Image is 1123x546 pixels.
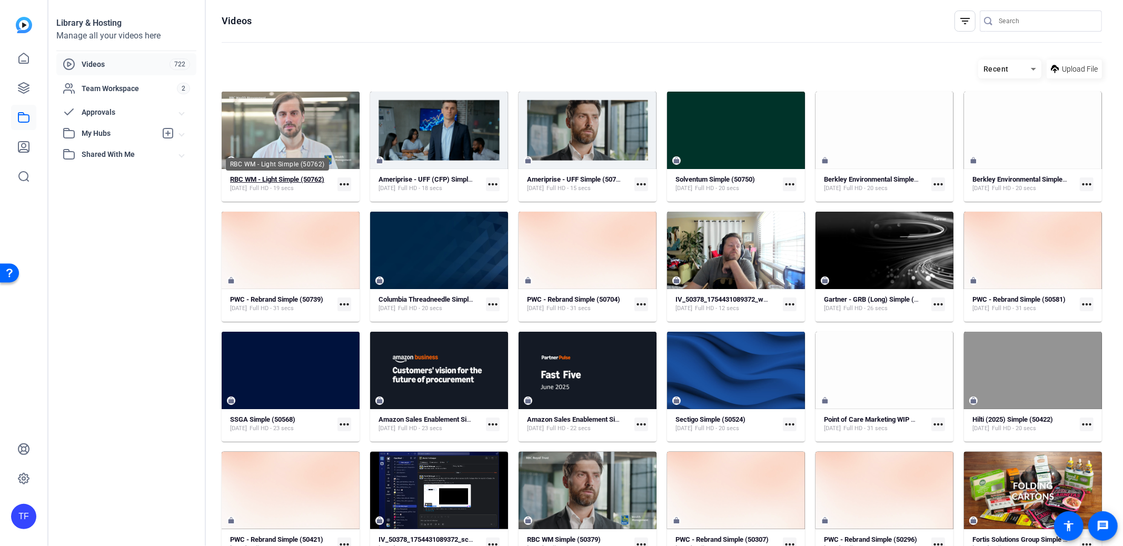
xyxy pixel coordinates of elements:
a: RBC WM - Light Simple (50762)[DATE]Full HD - 19 secs [230,175,333,193]
span: [DATE] [230,304,247,313]
mat-icon: more_horiz [486,418,500,431]
span: [DATE] [972,184,989,193]
span: Full HD - 26 secs [843,304,888,313]
span: Full HD - 18 secs [398,184,442,193]
strong: Berkley Environmental Simple (50747) [824,175,939,183]
mat-icon: more_horiz [634,297,648,311]
mat-icon: more_horiz [337,418,351,431]
strong: Amazon Sales Enablement Simple (50545) [379,415,506,423]
mat-icon: accessibility [1062,520,1075,532]
span: 722 [170,58,190,70]
span: Full HD - 20 secs [695,184,739,193]
span: Full HD - 23 secs [398,424,442,433]
mat-icon: more_horiz [486,297,500,311]
mat-icon: more_horiz [1080,177,1094,191]
strong: PWC - Rebrand Simple (50421) [230,535,323,543]
span: Shared With Me [82,149,180,160]
mat-icon: more_horiz [783,418,797,431]
span: [DATE] [379,184,395,193]
div: Library & Hosting [56,17,196,29]
div: RBC WM - Light Simple (50762) [226,158,329,171]
span: Full HD - 20 secs [695,424,739,433]
h1: Videos [222,15,252,27]
span: [DATE] [675,304,692,313]
strong: PWC - Rebrand Simple (50581) [972,295,1066,303]
a: PWC - Rebrand Simple (50581)[DATE]Full HD - 31 secs [972,295,1076,313]
mat-icon: more_horiz [783,177,797,191]
span: Full HD - 15 secs [546,184,591,193]
span: Videos [82,59,170,70]
strong: PWC - Rebrand Simple (50739) [230,295,323,303]
strong: PWC - Rebrand Simple (50296) [824,535,917,543]
mat-icon: more_horiz [783,297,797,311]
mat-icon: more_horiz [337,177,351,191]
span: Upload File [1062,64,1098,75]
span: [DATE] [824,184,841,193]
span: Full HD - 22 secs [546,424,591,433]
span: Approvals [82,107,180,118]
span: [DATE] [824,304,841,313]
span: [DATE] [230,184,247,193]
strong: Berkley Environmental Simple (50746) [972,175,1088,183]
strong: Point of Care Marketing WIP Simple (50523) [824,415,957,423]
strong: Columbia Threadneedle Simple (50716) [379,295,498,303]
mat-icon: message [1097,520,1109,532]
span: Team Workspace [82,83,177,94]
strong: Amazon Sales Enablement Simple (50544) [527,415,655,423]
span: Full HD - 20 secs [398,304,442,313]
strong: RBC WM Simple (50379) [527,535,601,543]
mat-icon: more_horiz [634,418,648,431]
strong: Solventum Simple (50750) [675,175,755,183]
span: [DATE] [527,184,544,193]
a: Hilti (2025) Simple (50422)[DATE]Full HD - 20 secs [972,415,1076,433]
a: Sectigo Simple (50524)[DATE]Full HD - 20 secs [675,415,779,433]
span: [DATE] [379,304,395,313]
mat-icon: more_horiz [931,177,945,191]
span: Full HD - 23 secs [250,424,294,433]
img: blue-gradient.svg [16,17,32,33]
span: [DATE] [972,304,989,313]
mat-icon: more_horiz [1080,418,1094,431]
a: Columbia Threadneedle Simple (50716)[DATE]Full HD - 20 secs [379,295,482,313]
mat-icon: more_horiz [634,177,648,191]
a: Amazon Sales Enablement Simple (50545)[DATE]Full HD - 23 secs [379,415,482,433]
span: [DATE] [675,184,692,193]
strong: SSGA Simple (50568) [230,415,295,423]
mat-icon: more_horiz [931,418,945,431]
span: My Hubs [82,128,156,139]
a: Berkley Environmental Simple (50747)[DATE]Full HD - 20 secs [824,175,927,193]
strong: RBC WM - Light Simple (50762) [230,175,324,183]
mat-expansion-panel-header: Shared With Me [56,144,196,165]
strong: Hilti (2025) Simple (50422) [972,415,1053,423]
strong: IV_50378_1754431089372_screen [379,535,482,543]
span: Full HD - 31 secs [546,304,591,313]
button: Upload File [1047,59,1102,78]
span: [DATE] [527,424,544,433]
input: Search [999,15,1094,27]
strong: PWC - Rebrand Simple (50704) [527,295,620,303]
a: Berkley Environmental Simple (50746)[DATE]Full HD - 20 secs [972,175,1076,193]
a: Ameriprise - UFF (CFP) Simple (50759)[DATE]Full HD - 18 secs [379,175,482,193]
mat-icon: filter_list [959,15,971,27]
a: Point of Care Marketing WIP Simple (50523)[DATE]Full HD - 31 secs [824,415,927,433]
strong: IV_50378_1754431089372_webcam [675,295,784,303]
strong: Gartner - GRB (Long) Simple (50582) [824,295,935,303]
div: TF [11,504,36,529]
strong: Fortis Solutions Group Simple (50293) [972,535,1087,543]
mat-icon: more_horiz [1080,297,1094,311]
mat-expansion-panel-header: My Hubs [56,123,196,144]
strong: Ameriprise - UFF (CFP) Simple (50759) [379,175,497,183]
mat-expansion-panel-header: Approvals [56,102,196,123]
a: Amazon Sales Enablement Simple (50544)[DATE]Full HD - 22 secs [527,415,630,433]
mat-icon: more_horiz [486,177,500,191]
a: IV_50378_1754431089372_webcam[DATE]Full HD - 12 secs [675,295,779,313]
a: Ameriprise - UFF Simple (50758)[DATE]Full HD - 15 secs [527,175,630,193]
span: [DATE] [824,424,841,433]
span: [DATE] [527,304,544,313]
span: [DATE] [379,424,395,433]
span: [DATE] [675,424,692,433]
a: Solventum Simple (50750)[DATE]Full HD - 20 secs [675,175,779,193]
span: [DATE] [230,424,247,433]
div: Manage all your videos here [56,29,196,42]
span: Full HD - 31 secs [992,304,1036,313]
